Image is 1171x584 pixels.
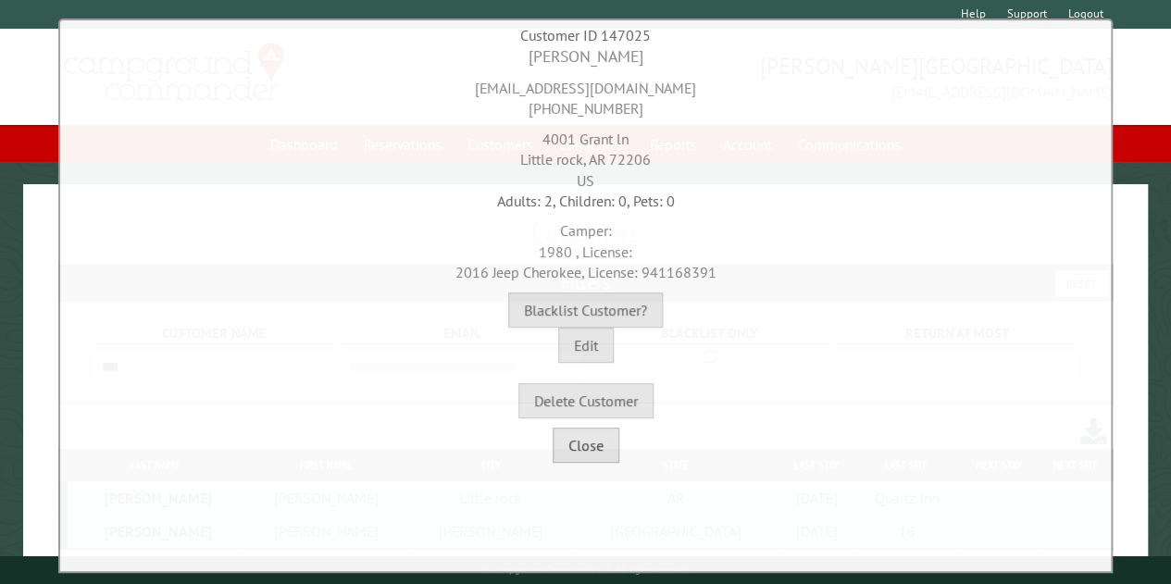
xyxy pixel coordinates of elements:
span: 1980 , License: [539,242,632,261]
div: Camper: [65,211,1106,282]
div: [EMAIL_ADDRESS][DOMAIN_NAME] [PHONE_NUMBER] [65,68,1106,119]
button: Blacklist Customer? [508,292,663,328]
div: [PERSON_NAME] [65,45,1106,68]
div: 4001 Grant ln Little rock, AR 72206 US [65,119,1106,191]
div: Adults: 2, Children: 0, Pets: 0 [65,191,1106,211]
button: Edit [558,328,614,363]
button: Close [553,428,619,463]
span: 2016 Jeep Cherokee, License: 941168391 [455,263,716,281]
div: Customer ID 147025 [65,25,1106,45]
small: © Campground Commander LLC. All rights reserved. [480,564,690,576]
button: Delete Customer [518,383,654,418]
